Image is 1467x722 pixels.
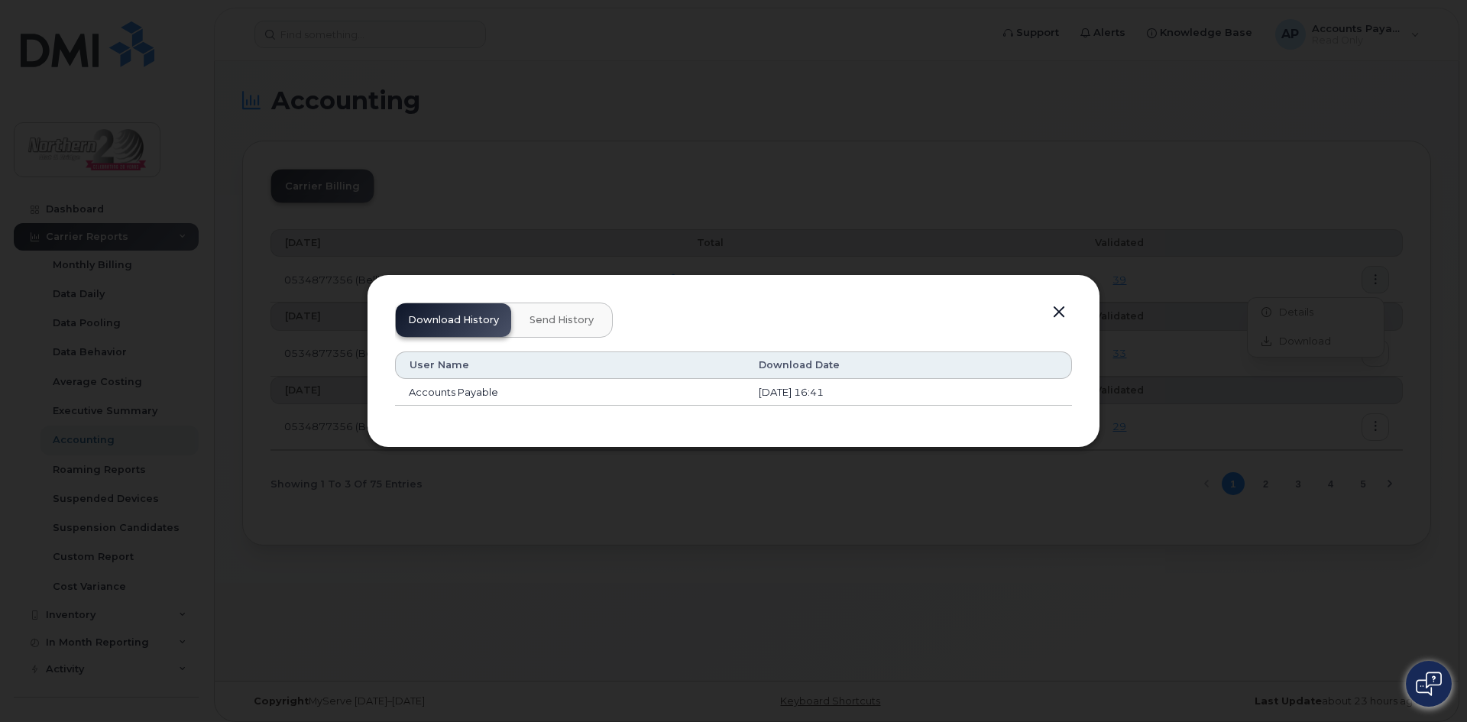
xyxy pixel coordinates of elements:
th: Download Date [745,351,1072,379]
span: Send History [529,314,594,326]
td: Accounts Payable [395,379,745,406]
td: [DATE] 16:41 [745,379,1072,406]
img: Open chat [1416,672,1442,696]
th: User Name [395,351,745,379]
